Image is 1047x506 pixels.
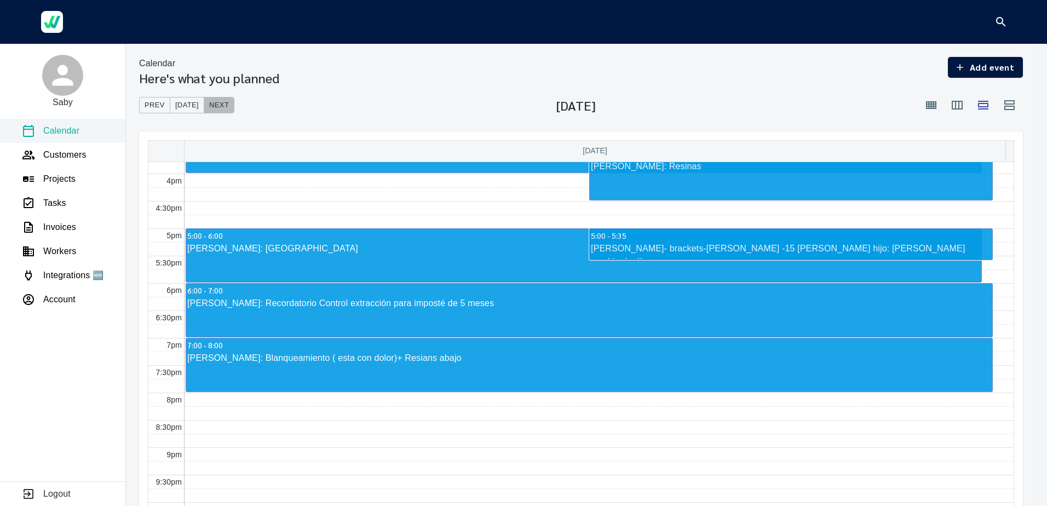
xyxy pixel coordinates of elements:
[156,204,182,212] span: 4:30pm
[166,395,182,404] span: 8pm
[590,160,992,173] div: [PERSON_NAME]: Resinas
[187,340,222,350] span: 7:00 - 8:00
[166,450,182,459] span: 9pm
[166,286,182,295] span: 6pm
[43,487,71,501] p: Logout
[166,176,182,185] span: 4pm
[41,11,63,33] img: Werkgo Logo
[139,70,279,85] h3: Here's what you planned
[590,242,992,268] div: [PERSON_NAME]- brackets-[PERSON_NAME] -15 [PERSON_NAME] hijo: [PERSON_NAME] cambio de día
[156,313,182,322] span: 6:30pm
[139,57,175,70] p: Calendar
[43,197,66,210] p: Tasks
[170,97,204,114] button: [DATE]
[175,99,199,112] span: [DATE]
[591,231,626,240] span: 5:00 - 5:35
[43,148,87,162] p: Customers
[187,297,992,310] div: [PERSON_NAME]: Recordatorio Control extracción para imposté de 5 meses
[156,478,182,486] span: 9:30pm
[156,423,182,432] span: 8:30pm
[918,92,944,118] button: Month
[187,285,222,295] span: 6:00 - 7:00
[22,245,76,258] a: Workers
[33,5,71,38] a: Werkgo Logo
[22,124,79,137] a: Calendar
[156,368,182,377] span: 7:30pm
[43,221,76,234] p: Invoices
[944,92,970,118] button: Week
[187,242,981,255] div: [PERSON_NAME]: [GEOGRAPHIC_DATA]
[209,99,229,112] span: Next
[53,96,73,109] p: Saby
[156,258,182,267] span: 5:30pm
[43,269,103,282] p: Integrations 🆕
[43,245,76,258] p: Workers
[22,293,76,306] a: Account
[187,231,222,240] span: 5:00 - 6:00
[187,352,992,365] div: [PERSON_NAME]: Blanqueamiento ( esta con dolor)+ Resians abajo
[145,99,165,112] span: Prev
[43,173,76,186] p: Projects
[556,97,596,113] h3: [DATE]
[22,221,76,234] a: Invoices
[43,124,79,137] p: Calendar
[43,293,76,306] p: Account
[970,92,997,118] button: Day
[22,148,87,162] a: Customers
[22,197,66,210] a: Tasks
[166,231,182,240] span: 5pm
[22,173,76,186] a: Projects
[22,269,103,282] a: Integrations 🆕
[957,60,1014,75] span: Add event
[139,57,279,70] nav: breadcrumb
[204,97,234,114] button: Next
[583,146,607,155] span: [DATE]
[166,341,182,349] span: 7pm
[997,92,1023,118] button: Agenda
[139,97,170,114] button: Prev
[948,57,1023,78] button: Add event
